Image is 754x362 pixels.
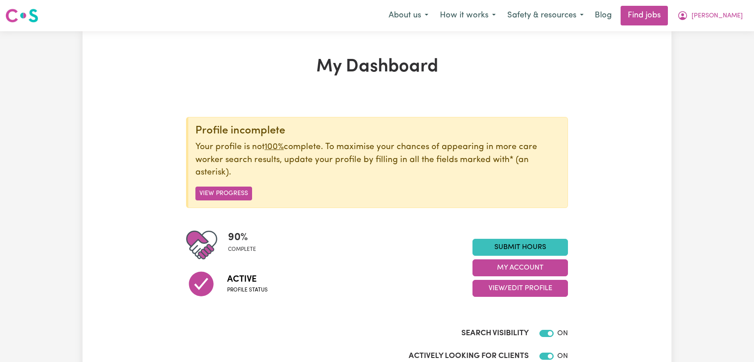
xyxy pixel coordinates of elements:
[195,141,560,179] p: Your profile is not complete. To maximise your chances of appearing in more care worker search re...
[671,6,749,25] button: My Account
[265,143,284,151] u: 100%
[472,259,568,276] button: My Account
[228,229,263,261] div: Profile completeness: 90%
[195,187,252,200] button: View Progress
[5,5,38,26] a: Careseekers logo
[227,273,268,286] span: Active
[186,56,568,78] h1: My Dashboard
[472,280,568,297] button: View/Edit Profile
[227,286,268,294] span: Profile status
[589,6,617,25] a: Blog
[228,229,256,245] span: 90 %
[195,125,560,137] div: Profile incomplete
[383,6,434,25] button: About us
[5,8,38,24] img: Careseekers logo
[228,245,256,254] span: complete
[621,6,668,25] a: Find jobs
[557,353,568,360] span: ON
[472,239,568,256] a: Submit Hours
[409,350,529,362] label: Actively Looking for Clients
[434,6,501,25] button: How it works
[692,11,743,21] span: [PERSON_NAME]
[557,330,568,337] span: ON
[501,6,589,25] button: Safety & resources
[461,328,529,339] label: Search Visibility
